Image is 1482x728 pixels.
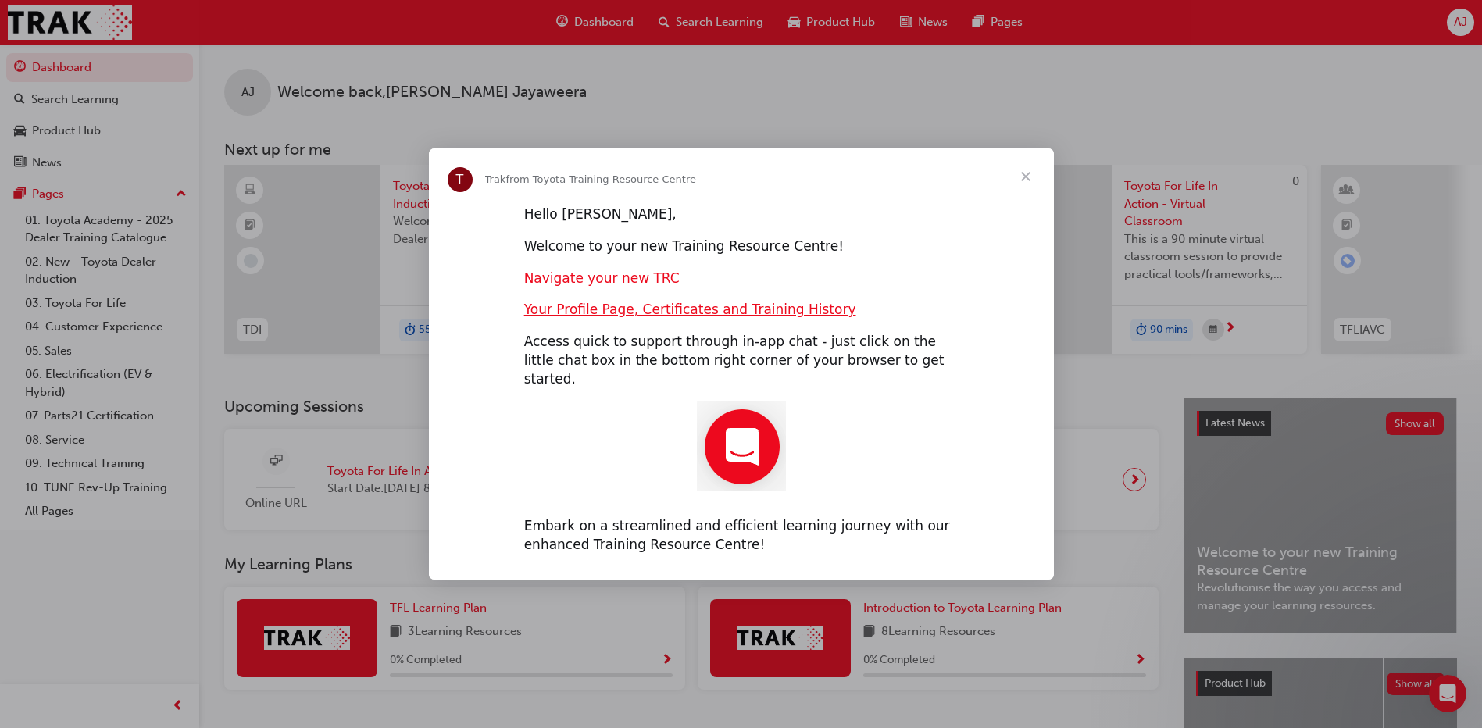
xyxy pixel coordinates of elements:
div: Profile image for Trak [448,167,473,192]
span: Close [998,148,1054,205]
div: Access quick to support through in-app chat - just click on the little chat box in the bottom rig... [524,333,959,388]
div: Embark on a streamlined and efficient learning journey with our enhanced Training Resource Centre! [524,517,959,555]
a: Navigate your new TRC [524,270,680,286]
div: Welcome to your new Training Resource Centre! [524,237,959,256]
span: from Toyota Training Resource Centre [505,173,696,185]
span: Trak [485,173,506,185]
div: Hello [PERSON_NAME], [524,205,959,224]
a: Your Profile Page, Certificates and Training History [524,302,856,317]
